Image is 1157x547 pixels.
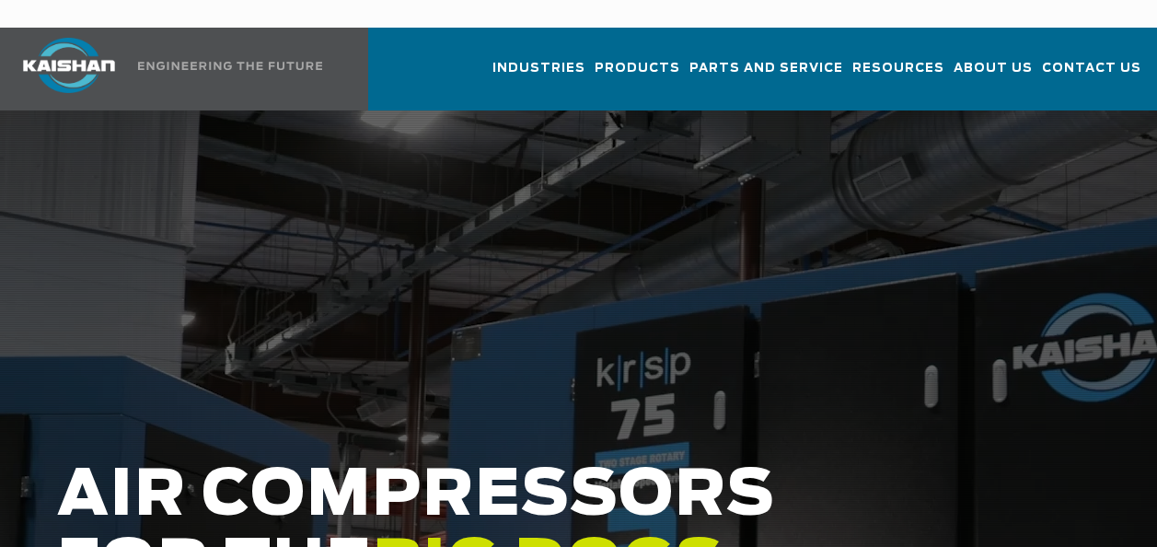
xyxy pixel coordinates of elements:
a: Industries [492,44,585,107]
img: Engineering the future [138,62,322,70]
span: About Us [954,58,1033,79]
span: Parts and Service [689,58,843,79]
a: Parts and Service [689,44,843,107]
span: Resources [852,58,944,79]
a: Products [595,44,680,107]
a: About Us [954,44,1033,107]
span: Industries [492,58,585,79]
a: Contact Us [1042,44,1141,107]
span: Products [595,58,680,79]
span: Contact Us [1042,58,1141,79]
a: Resources [852,44,944,107]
